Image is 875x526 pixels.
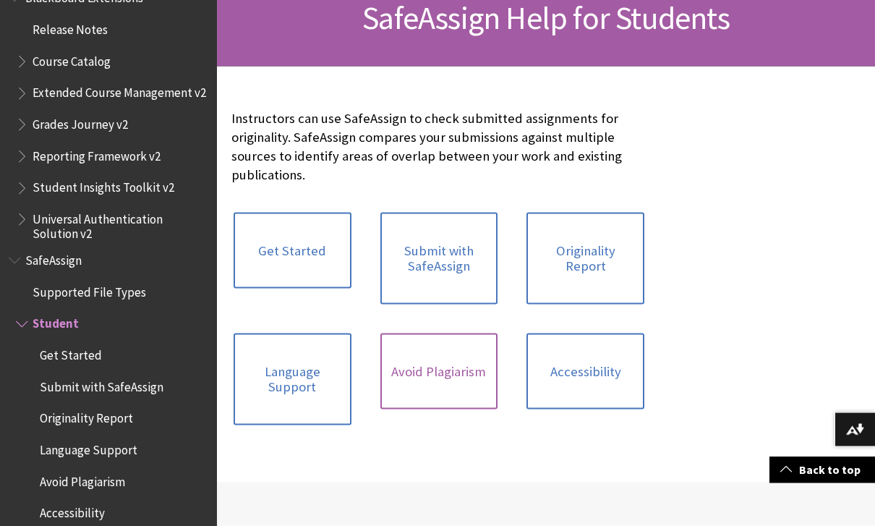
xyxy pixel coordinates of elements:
[25,249,82,268] span: SafeAssign
[526,334,644,410] a: Accessibility
[40,407,133,427] span: Originality Report
[40,502,105,522] span: Accessibility
[380,213,498,305] a: Submit with SafeAssign
[40,376,163,395] span: Submit with SafeAssign
[33,208,207,242] span: Universal Authentication Solution v2
[33,50,111,69] span: Course Catalog
[33,281,146,300] span: Supported File Types
[40,438,137,458] span: Language Support
[33,113,128,132] span: Grades Journey v2
[231,109,646,185] p: Instructors can use SafeAssign to check submitted assignments for originality. SafeAssign compare...
[33,18,108,38] span: Release Notes
[33,145,161,164] span: Reporting Framework v2
[33,313,79,332] span: Student
[33,177,174,196] span: Student Insights Toolkit v2
[40,470,125,490] span: Avoid Plagiarism
[234,334,351,425] a: Language Support
[33,82,206,101] span: Extended Course Management v2
[40,344,102,363] span: Get Started
[769,457,875,483] a: Back to top
[380,334,498,410] a: Avoid Plagiarism
[234,213,351,289] a: Get Started
[526,213,644,305] a: Originality Report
